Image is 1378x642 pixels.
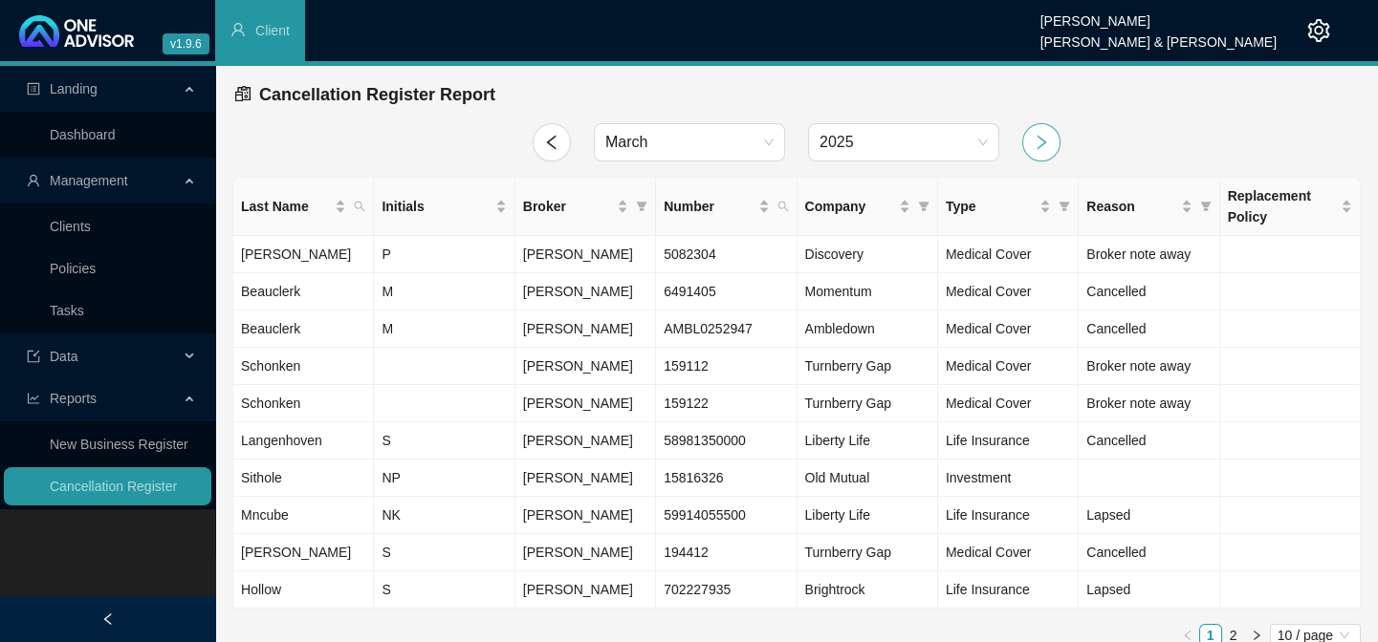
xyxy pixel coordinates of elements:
span: Discovery [805,246,864,262]
span: Management [50,173,128,188]
span: Cancellation Register Report [259,85,495,104]
span: search [777,201,789,212]
span: filter [632,192,651,221]
span: Turnberry Gap [805,545,892,560]
span: Turnberry Gap [805,358,892,374]
span: Life Insurance [946,433,1030,448]
span: right [1033,134,1050,151]
span: [PERSON_NAME] [523,396,633,411]
span: Company [805,196,895,217]
td: [PERSON_NAME] [233,534,374,571]
span: Broker note away [1086,396,1191,411]
span: [PERSON_NAME] [523,246,633,262]
span: Landing [50,81,98,96]
td: Beauclerk [233,273,374,310]
span: Last Name [241,196,331,217]
span: [PERSON_NAME] [523,358,633,374]
span: [PERSON_NAME] [523,433,633,448]
div: [PERSON_NAME] [1040,5,1277,26]
span: Broker note away [1086,246,1191,262]
span: Medical Cover [946,396,1031,411]
a: Tasks [50,303,84,318]
span: Turnberry Gap [805,396,892,411]
span: Reports [50,391,97,406]
span: Life Insurance [946,507,1030,523]
span: Medical Cover [946,284,1031,299]
span: profile [27,82,40,96]
th: Last Name [233,178,374,236]
span: search [354,201,365,212]
td: S [374,571,514,609]
span: 58981350000 [664,433,746,448]
span: v1.9.6 [163,33,209,54]
span: Number [664,196,754,217]
th: Number [656,178,797,236]
th: Broker [515,178,656,236]
span: Cancelled [1086,433,1146,448]
span: 2025 [820,124,988,160]
span: Liberty Life [805,507,870,523]
th: Reason [1079,178,1219,236]
span: 159112 [664,358,709,374]
a: Policies [50,261,96,276]
td: S [374,422,514,460]
a: Cancellation Register [50,479,177,494]
span: [PERSON_NAME] [523,545,633,560]
span: filter [918,201,930,212]
th: Type [938,178,1079,236]
span: Investment [946,470,1011,485]
span: Momentum [805,284,872,299]
td: Sithole [233,460,374,497]
span: Ambledown [805,321,875,336]
span: Cancelled [1086,284,1146,299]
span: Client [255,23,290,38]
span: 702227935 [664,582,731,597]
th: Initials [374,178,514,236]
span: Cancelled [1086,321,1146,336]
span: 194412 [664,545,709,560]
td: Beauclerk [233,310,374,348]
span: Liberty Life [805,433,870,448]
td: Schonken [233,385,374,422]
a: Clients [50,219,91,234]
td: Mncube [233,497,374,534]
span: Broker [523,196,613,217]
span: [PERSON_NAME] [523,321,633,336]
span: [PERSON_NAME] [523,582,633,597]
span: Lapsed [1086,507,1130,523]
span: Medical Cover [946,545,1031,560]
span: Brightrock [805,582,865,597]
span: right [1251,630,1262,641]
span: Initials [382,196,491,217]
span: filter [636,201,647,212]
span: Data [50,349,78,364]
td: NK [374,497,514,534]
span: AMBL0252947 [664,321,753,336]
span: 159122 [664,396,709,411]
span: 5082304 [664,246,716,262]
span: Cancelled [1086,545,1146,560]
span: Replacement Policy [1228,185,1337,227]
span: setting [1307,19,1330,42]
span: Reason [1086,196,1176,217]
td: M [374,273,514,310]
span: Medical Cover [946,358,1031,374]
span: Medical Cover [946,321,1031,336]
span: left [1182,630,1193,641]
th: Company [798,178,938,236]
td: P [374,236,514,273]
span: user [230,22,246,37]
td: Schonken [233,348,374,385]
span: Broker note away [1086,358,1191,374]
span: left [101,612,115,626]
span: Medical Cover [946,246,1031,262]
span: Life Insurance [946,582,1030,597]
img: 2df55531c6924b55f21c4cf5d4484680-logo-light.svg [19,15,134,47]
span: March [605,124,774,160]
a: Dashboard [50,127,116,142]
th: Replacement Policy [1220,178,1361,236]
span: 6491405 [664,284,716,299]
div: [PERSON_NAME] & [PERSON_NAME] [1040,26,1277,47]
span: filter [914,192,933,221]
span: filter [1196,192,1215,221]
